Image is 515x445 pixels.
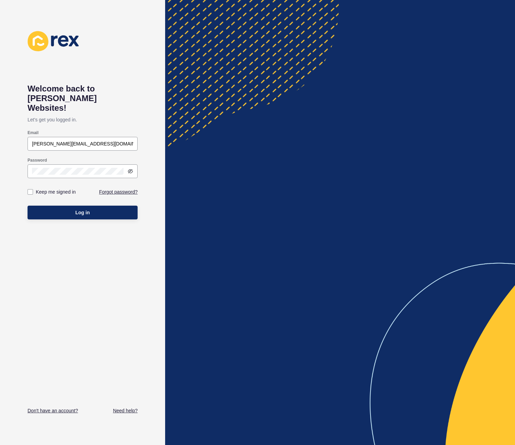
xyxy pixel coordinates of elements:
button: Log in [28,206,138,219]
input: e.g. name@company.com [32,140,133,147]
label: Keep me signed in [36,188,76,195]
a: Forgot password? [99,188,138,195]
span: Log in [75,209,90,216]
h1: Welcome back to [PERSON_NAME] Websites! [28,84,138,113]
label: Email [28,130,39,135]
a: Don't have an account? [28,407,78,414]
label: Password [28,158,47,163]
a: Need help? [113,407,138,414]
p: Let's get you logged in. [28,113,138,127]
